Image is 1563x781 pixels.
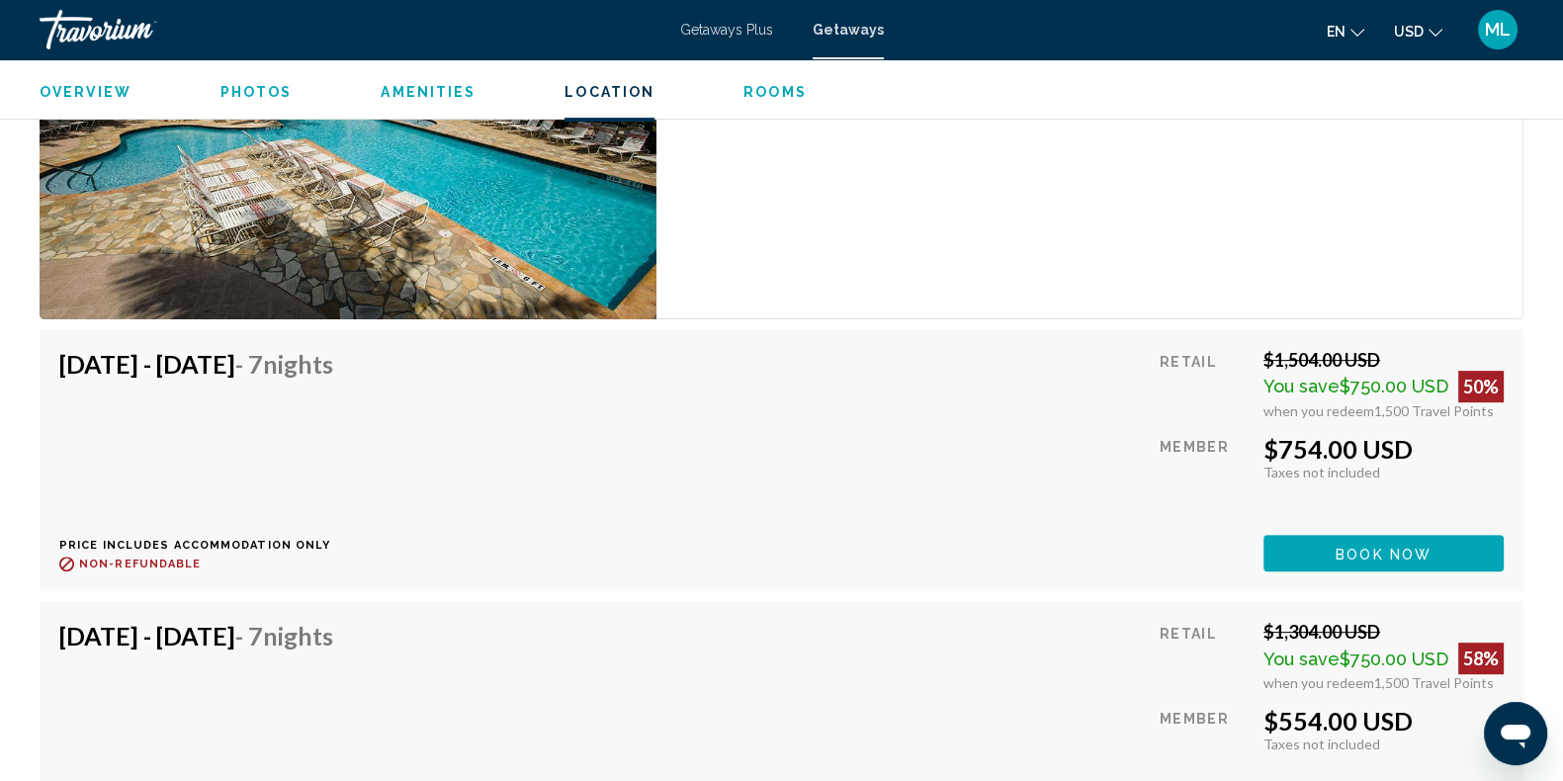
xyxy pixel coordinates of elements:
[381,83,476,101] button: Amenities
[263,349,333,379] span: Nights
[1340,376,1448,396] span: $750.00 USD
[1472,9,1523,50] button: User Menu
[564,84,654,100] span: Location
[743,84,807,100] span: Rooms
[1263,649,1340,669] span: You save
[59,621,333,651] h4: [DATE] - [DATE]
[1327,24,1346,40] span: en
[220,84,293,100] span: Photos
[1374,402,1494,419] span: 1,500 Travel Points
[564,83,654,101] button: Location
[1484,702,1547,765] iframe: Button to launch messaging window
[59,349,333,379] h4: [DATE] - [DATE]
[1263,434,1504,464] div: $754.00 USD
[1160,434,1249,520] div: Member
[59,539,348,552] p: Price includes accommodation only
[1263,464,1380,480] span: Taxes not included
[40,83,131,101] button: Overview
[1394,24,1424,40] span: USD
[1458,371,1504,402] div: 50%
[1263,376,1340,396] span: You save
[1263,402,1374,419] span: when you redeem
[813,22,884,38] a: Getaways
[235,349,333,379] span: - 7
[1263,621,1504,643] div: $1,304.00 USD
[1263,535,1504,571] button: Book now
[743,83,807,101] button: Rooms
[220,83,293,101] button: Photos
[1458,643,1504,674] div: 58%
[1263,736,1380,752] span: Taxes not included
[1160,349,1249,419] div: Retail
[1340,649,1448,669] span: $750.00 USD
[381,84,476,100] span: Amenities
[1263,706,1504,736] div: $554.00 USD
[1327,17,1364,45] button: Change language
[235,621,333,651] span: - 7
[1160,621,1249,691] div: Retail
[263,621,333,651] span: Nights
[1263,349,1504,371] div: $1,504.00 USD
[40,84,131,100] span: Overview
[1485,20,1511,40] span: ML
[680,22,773,38] a: Getaways Plus
[1263,674,1374,691] span: when you redeem
[1394,17,1442,45] button: Change currency
[1374,674,1494,691] span: 1,500 Travel Points
[40,10,660,49] a: Travorium
[79,558,201,570] span: Non-refundable
[1336,546,1432,562] span: Book now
